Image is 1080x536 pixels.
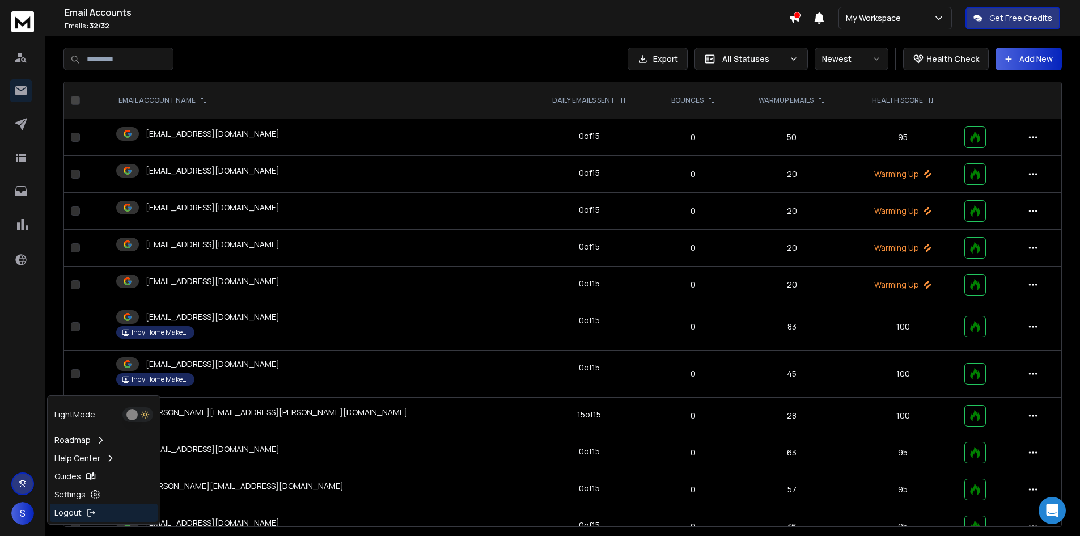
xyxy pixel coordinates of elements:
p: Indy Home Makeover Gazette [132,328,188,337]
p: My Workspace [846,12,905,24]
p: 0 [658,521,728,532]
p: BOUNCES [671,96,704,105]
div: 0 of 15 [579,167,600,179]
button: Export [628,48,688,70]
p: 0 [658,205,728,217]
div: 0 of 15 [579,278,600,289]
p: [EMAIL_ADDRESS][DOMAIN_NAME] [146,444,279,455]
p: [EMAIL_ADDRESS][DOMAIN_NAME] [146,311,279,323]
a: Roadmap [50,431,158,449]
p: 0 [658,321,728,332]
p: [EMAIL_ADDRESS][DOMAIN_NAME] [146,239,279,250]
span: 32 / 32 [90,21,109,31]
p: 0 [658,168,728,180]
td: 45 [735,351,849,398]
img: logo [11,11,34,32]
div: 0 of 15 [579,446,600,457]
div: EMAIL ACCOUNT NAME [118,96,207,105]
p: [PERSON_NAME][EMAIL_ADDRESS][PERSON_NAME][DOMAIN_NAME] [146,407,408,418]
p: 0 [658,132,728,143]
td: 63 [735,434,849,471]
p: Logout [54,507,82,518]
p: HEALTH SCORE [872,96,923,105]
h1: Email Accounts [65,6,789,19]
button: S [11,502,34,525]
p: Warming Up [855,279,951,290]
td: 20 [735,230,849,267]
p: [EMAIL_ADDRESS][DOMAIN_NAME] [146,165,279,176]
div: 0 of 15 [579,130,600,142]
td: 83 [735,303,849,351]
p: Guides [54,471,81,482]
a: Help Center [50,449,158,467]
td: 100 [849,351,958,398]
div: 0 of 15 [579,520,600,531]
p: 0 [658,484,728,495]
p: [EMAIL_ADDRESS][DOMAIN_NAME] [146,128,279,140]
td: 57 [735,471,849,508]
button: Newest [815,48,888,70]
p: Help Center [54,453,100,464]
p: [PERSON_NAME][EMAIL_ADDRESS][DOMAIN_NAME] [146,480,344,492]
p: 0 [658,279,728,290]
div: 0 of 15 [579,315,600,326]
p: Light Mode [54,409,95,420]
button: Get Free Credits [965,7,1060,29]
a: Settings [50,486,158,504]
p: Settings [54,489,86,500]
td: 95 [849,434,958,471]
td: 100 [849,303,958,351]
td: 20 [735,156,849,193]
td: 50 [735,119,849,156]
p: Roadmap [54,434,91,446]
button: Add New [996,48,1062,70]
p: Get Free Credits [989,12,1052,24]
p: Indy Home Makeover Gazette [132,375,188,384]
p: Warming Up [855,168,951,180]
p: All Statuses [722,53,785,65]
p: 0 [658,410,728,421]
td: 95 [849,119,958,156]
p: WARMUP EMAILS [759,96,814,105]
p: Health Check [926,53,979,65]
td: 28 [735,398,849,434]
td: 20 [735,267,849,303]
div: 0 of 15 [579,362,600,373]
p: Warming Up [855,242,951,254]
div: 15 of 15 [577,409,601,420]
a: Guides [50,467,158,486]
p: 0 [658,368,728,379]
p: Emails : [65,22,789,31]
button: Health Check [903,48,989,70]
div: Open Intercom Messenger [1039,497,1066,524]
p: 0 [658,447,728,458]
div: 0 of 15 [579,241,600,252]
p: [EMAIL_ADDRESS][DOMAIN_NAME] [146,276,279,287]
div: 0 of 15 [579,204,600,216]
p: Warming Up [855,205,951,217]
p: [EMAIL_ADDRESS][DOMAIN_NAME] [146,517,279,529]
p: [EMAIL_ADDRESS][DOMAIN_NAME] [146,358,279,370]
p: 0 [658,242,728,254]
td: 100 [849,398,958,434]
td: 95 [849,471,958,508]
p: DAILY EMAILS SENT [552,96,615,105]
div: 0 of 15 [579,483,600,494]
p: [EMAIL_ADDRESS][DOMAIN_NAME] [146,202,279,213]
td: 20 [735,193,849,230]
